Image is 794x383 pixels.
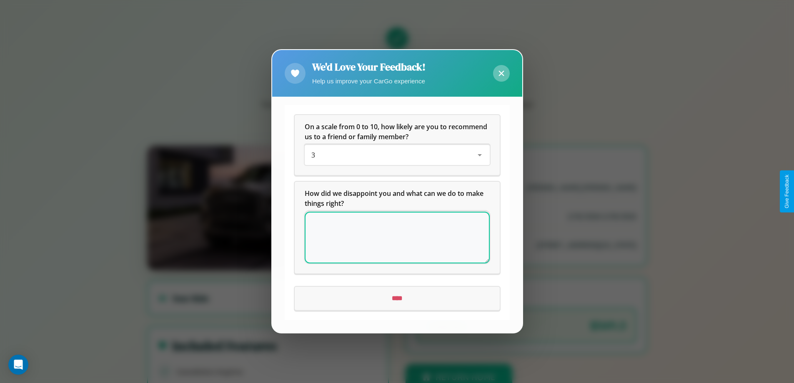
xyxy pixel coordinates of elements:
[8,355,28,375] div: Open Intercom Messenger
[305,123,489,142] span: On a scale from 0 to 10, how likely are you to recommend us to a friend or family member?
[295,115,500,175] div: On a scale from 0 to 10, how likely are you to recommend us to a friend or family member?
[311,151,315,160] span: 3
[784,175,790,208] div: Give Feedback
[305,145,490,165] div: On a scale from 0 to 10, how likely are you to recommend us to a friend or family member?
[312,75,426,87] p: Help us improve your CarGo experience
[305,122,490,142] h5: On a scale from 0 to 10, how likely are you to recommend us to a friend or family member?
[312,60,426,74] h2: We'd Love Your Feedback!
[305,189,485,208] span: How did we disappoint you and what can we do to make things right?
